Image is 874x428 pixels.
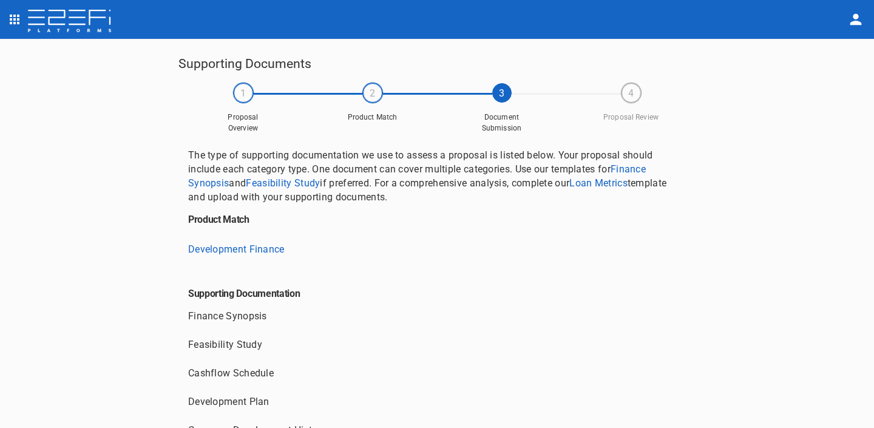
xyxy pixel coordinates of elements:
a: Development Finance [188,243,285,255]
span: Product Match [342,112,403,123]
p: Finance Synopsis [188,309,267,323]
p: Feasibility Study [188,338,262,352]
span: Proposal Review [601,112,662,123]
p: The type of supporting documentation we use to assess a proposal is listed below. Your proposal s... [188,148,686,204]
a: Loan Metrics [569,177,628,189]
a: Finance Synopsis [188,163,646,189]
h5: Supporting Documents [178,53,696,74]
p: Cashflow Schedule [188,366,274,380]
h6: Product Match [188,214,686,225]
p: Development Plan [188,395,269,409]
span: Proposal Overview [213,112,274,133]
a: Feasibility Study [246,177,320,189]
span: Document Submission [472,112,532,133]
h6: Supporting Documentation [188,273,686,299]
